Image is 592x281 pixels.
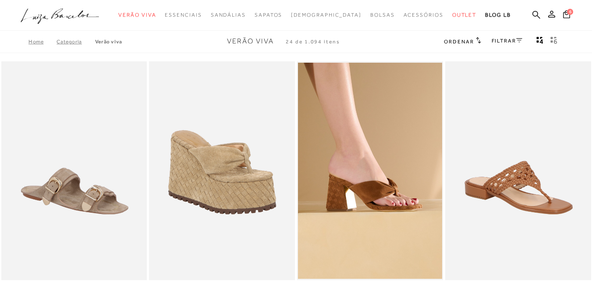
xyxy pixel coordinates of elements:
[291,12,362,18] span: [DEMOGRAPHIC_DATA]
[370,7,395,23] a: noSubCategoriesText
[118,12,156,18] span: Verão Viva
[534,36,546,47] button: Mostrar 4 produtos por linha
[298,63,442,279] a: SANDÁLIA DE DEDO EM CAMURÇA CARAMELO COM SALTO BLOCO TRESSÊ SANDÁLIA DE DEDO EM CAMURÇA CARAMELO ...
[28,39,57,45] a: Home
[118,7,156,23] a: noSubCategoriesText
[548,36,560,47] button: gridText6Desc
[404,12,443,18] span: Acessórios
[95,39,122,45] a: Verão Viva
[446,63,590,279] img: SANDÁLIA RASTEIRA EM COURO CARAMELO COM TIRAS TRAMADAS
[298,63,442,279] img: SANDÁLIA DE DEDO EM CAMURÇA CARAMELO COM SALTO BLOCO TRESSÊ
[211,7,246,23] a: noSubCategoriesText
[485,12,510,18] span: BLOG LB
[452,7,477,23] a: noSubCategoriesText
[404,7,443,23] a: noSubCategoriesText
[57,39,95,45] a: Categoria
[150,63,294,279] a: SANDÁLIA EM CAMURÇA BEGE FENDI COM PLATAFORMA FLAT SANDÁLIA EM CAMURÇA BEGE FENDI COM PLATAFORMA ...
[446,63,590,279] a: SANDÁLIA RASTEIRA EM COURO CARAMELO COM TIRAS TRAMADAS SANDÁLIA RASTEIRA EM COURO CARAMELO COM TI...
[560,10,573,21] button: 6
[150,63,294,279] img: SANDÁLIA EM CAMURÇA BEGE FENDI COM PLATAFORMA FLAT
[444,39,474,45] span: Ordenar
[165,7,202,23] a: noSubCategoriesText
[291,7,362,23] a: noSubCategoriesText
[255,7,282,23] a: noSubCategoriesText
[2,63,146,279] a: RASTEIRA EM CAMURÇA BEGE FENDI COM FIVELAS RASTEIRA EM CAMURÇA BEGE FENDI COM FIVELAS
[255,12,282,18] span: Sapatos
[452,12,477,18] span: Outlet
[370,12,395,18] span: Bolsas
[485,7,510,23] a: BLOG LB
[211,12,246,18] span: Sandálias
[286,39,340,45] span: 24 de 1.094 itens
[492,38,522,44] a: FILTRAR
[2,63,146,279] img: RASTEIRA EM CAMURÇA BEGE FENDI COM FIVELAS
[165,12,202,18] span: Essenciais
[227,37,274,45] span: Verão Viva
[567,9,573,15] span: 6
